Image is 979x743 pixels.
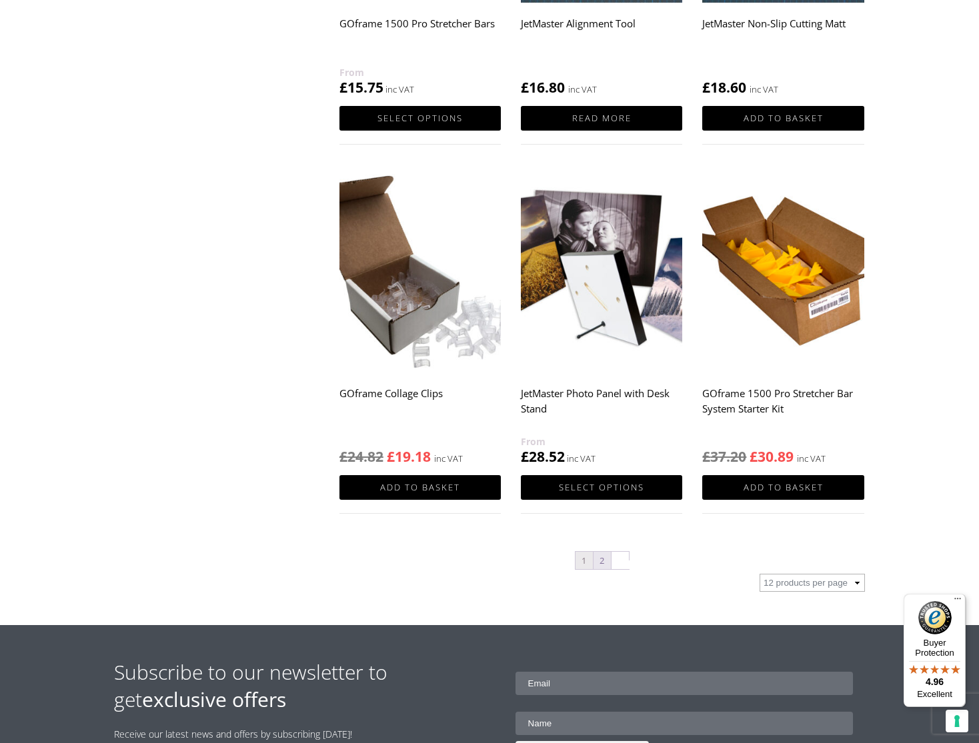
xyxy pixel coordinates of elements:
span: £ [387,447,395,466]
bdi: 30.89 [750,447,794,466]
a: JetMaster Photo Panel with Desk Stand £28.52 [521,170,682,466]
span: £ [702,447,710,466]
a: Read more about “JetMaster Alignment Tool” [521,106,682,131]
nav: Product Pagination [339,550,865,574]
a: Add to basket: “GOframe 1500 Pro Stretcher Bar System Starter Kit” [702,475,864,500]
p: Excellent [904,689,966,700]
button: Menu [950,594,966,610]
a: Select options for “GOframe 1500 Pro Stretcher Bars” [339,106,501,131]
strong: inc VAT [434,451,463,466]
a: GOframe Collage Clips inc VAT [339,170,501,466]
span: Page 1 [576,552,593,569]
bdi: 15.75 [339,78,383,97]
strong: exclusive offers [142,686,286,713]
h2: Subscribe to our newsletter to get [114,658,490,713]
p: Buyer Protection [904,638,966,658]
strong: inc VAT [750,82,778,97]
bdi: 28.52 [521,447,565,466]
h2: GOframe 1500 Pro Stretcher Bar System Starter Kit [702,380,864,434]
span: £ [521,447,529,466]
a: Add to basket: “GOframe Collage Clips” [339,475,501,500]
span: £ [702,78,710,97]
bdi: 24.82 [339,447,383,466]
a: Add to basket: “JetMaster Non-Slip Cutting Matt” [702,106,864,131]
a: Select options for “JetMaster Photo Panel with Desk Stand” [521,475,682,500]
strong: inc VAT [568,82,597,97]
a: Page 2 [594,552,611,569]
input: Email [516,672,854,695]
span: £ [339,447,347,466]
img: GOframe 1500 Pro Stretcher Bar System Starter Kit [702,170,864,372]
img: Trusted Shops Trustmark [918,601,952,634]
span: £ [521,78,529,97]
bdi: 18.60 [702,78,746,97]
h2: GOframe Collage Clips [339,380,501,434]
span: £ [750,447,758,466]
span: £ [339,78,347,97]
button: Trusted Shops TrustmarkBuyer Protection4.96Excellent [904,594,966,707]
img: GOframe Collage Clips [339,170,501,372]
input: Name [516,712,854,735]
strong: inc VAT [797,451,826,466]
button: Your consent preferences for tracking technologies [946,710,968,732]
h2: JetMaster Alignment Tool [521,11,682,65]
bdi: 19.18 [387,447,431,466]
bdi: 16.80 [521,78,565,97]
bdi: 37.20 [702,447,746,466]
h2: JetMaster Non-Slip Cutting Matt [702,11,864,65]
img: JetMaster Photo Panel with Desk Stand [521,170,682,372]
h2: JetMaster Photo Panel with Desk Stand [521,380,682,434]
h2: GOframe 1500 Pro Stretcher Bars [339,11,501,65]
a: GOframe 1500 Pro Stretcher Bar System Starter Kit inc VAT [702,170,864,466]
span: 4.96 [926,676,944,687]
